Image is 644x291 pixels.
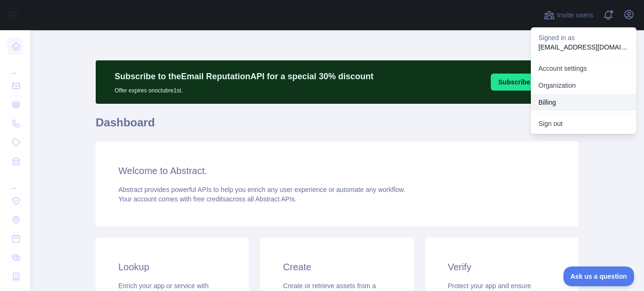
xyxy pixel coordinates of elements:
button: Subscribe [DATE] [491,74,561,91]
a: Organization [531,77,636,94]
p: Subscribe to the Email Reputation API for a special 30 % discount [115,70,373,83]
button: Billing [531,94,636,111]
p: Signed in as [538,33,629,42]
h1: Dashboard [96,115,578,138]
span: Invite users [557,10,593,21]
p: Offer expires on octubre 1st. [115,83,373,94]
button: Sign out [531,115,636,132]
span: Abstract provides powerful APIs to help you enrich any user experience or automate any workflow. [118,186,405,193]
div: ... [8,172,23,191]
h3: Lookup [118,260,226,274]
span: Your account comes with across all Abstract APIs. [118,195,297,203]
span: free credits [193,195,226,203]
a: Account settings [531,60,636,77]
h3: Verify [448,260,556,274]
button: Invite users [542,8,595,23]
iframe: Toggle Customer Support [563,266,635,286]
p: [EMAIL_ADDRESS][DOMAIN_NAME] [538,42,629,52]
h3: Create [283,260,391,274]
h3: Welcome to Abstract. [118,164,556,177]
div: ... [8,57,23,75]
